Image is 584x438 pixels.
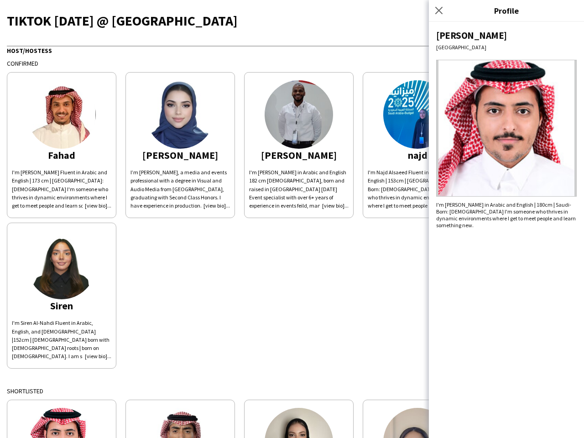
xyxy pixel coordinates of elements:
[368,168,467,210] div: I'm Najd Alsaeed Fluent in Arabic and English | 153cm | [GEOGRAPHIC_DATA] Born: [DEMOGRAPHIC_DATA...
[436,201,577,229] div: I'm [PERSON_NAME] in Arabic and English | 180cm | Saudi- Born: [DEMOGRAPHIC_DATA] I'm someone who...
[436,29,577,42] div: [PERSON_NAME]
[12,168,111,210] div: I'm [PERSON_NAME] Fluent in Arabic and English | 173 cm | [GEOGRAPHIC_DATA]: [DEMOGRAPHIC_DATA] I...
[12,319,111,360] div: I'm Siren Al-Nahdi Fluent in Arabic, English, and [DEMOGRAPHIC_DATA] |152cm | [DEMOGRAPHIC_DATA] ...
[249,151,349,159] div: [PERSON_NAME]
[27,80,96,149] img: thumb-661d66a5f0845.jpeg
[12,302,111,310] div: Siren
[7,387,577,395] div: Shortlisted
[12,151,111,159] div: Fahad
[7,46,577,55] div: Host/Hostess
[436,44,577,51] div: [GEOGRAPHIC_DATA]
[130,168,230,210] div: I’m [PERSON_NAME], a media and events professional with a degree in Visual and Audio Media from [...
[249,168,349,210] div: I'm [PERSON_NAME] in Arabic and English 182 cm [DEMOGRAPHIC_DATA], born and raised in [GEOGRAPHIC...
[27,231,96,299] img: thumb-688c1de6628fd.jpeg
[7,14,577,27] div: TIKTOK [DATE] @ [GEOGRAPHIC_DATA]
[146,80,214,149] img: thumb-6740e0975d61b.jpeg
[368,151,467,159] div: najd
[429,5,584,16] h3: Profile
[265,80,333,149] img: thumb-6888ae0939b58.jpg
[383,80,452,149] img: thumb-2b3b45e7-56f7-4c56-995a-20a80ce47680.jpg
[436,60,577,197] img: Crew avatar or photo
[7,59,577,68] div: Confirmed
[130,151,230,159] div: [PERSON_NAME]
